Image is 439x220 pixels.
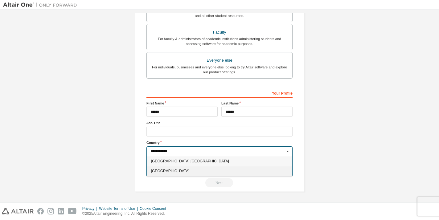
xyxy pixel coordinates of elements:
img: linkedin.svg [58,208,64,214]
label: Job Title [146,120,293,125]
img: youtube.svg [68,208,77,214]
div: Website Terms of Use [99,206,140,211]
div: Privacy [82,206,99,211]
span: [GEOGRAPHIC_DATA] [GEOGRAPHIC_DATA] [151,159,288,163]
div: Faculty [150,28,289,37]
img: facebook.svg [37,208,44,214]
div: For individuals, businesses and everyone else looking to try Altair software and explore our prod... [150,65,289,75]
div: Read and acccept EULA to continue [146,178,293,187]
img: altair_logo.svg [2,208,34,214]
div: For faculty & administrators of academic institutions administering students and accessing softwa... [150,36,289,46]
label: Last Name [221,101,293,106]
div: Your Profile [146,88,293,98]
img: Altair One [3,2,80,8]
p: © 2025 Altair Engineering, Inc. All Rights Reserved. [82,211,170,216]
span: [GEOGRAPHIC_DATA] [151,169,288,173]
div: For currently enrolled students looking to access the free Altair Student Edition bundle and all ... [150,8,289,18]
label: First Name [146,101,218,106]
div: Everyone else [150,56,289,65]
div: Cookie Consent [140,206,170,211]
img: instagram.svg [47,208,54,214]
label: Country [146,140,293,145]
